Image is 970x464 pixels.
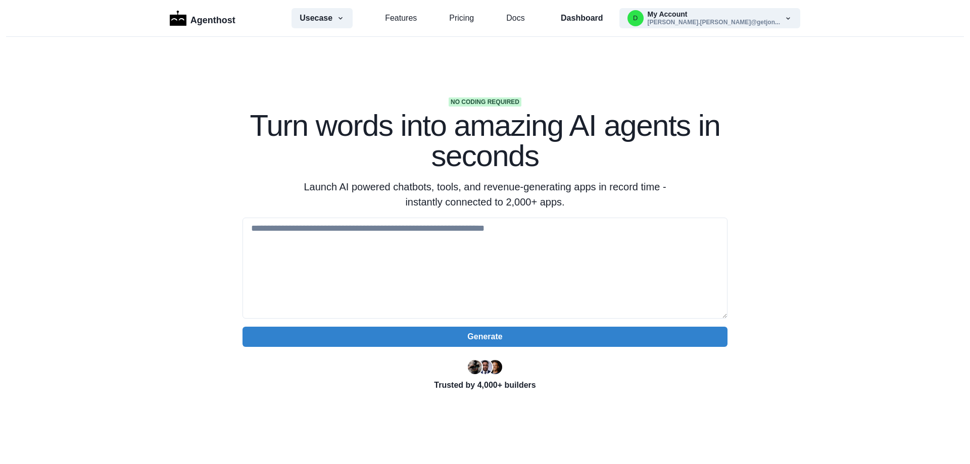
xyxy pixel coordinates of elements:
[468,360,482,374] img: Ryan Florence
[478,360,492,374] img: Segun Adebayo
[291,179,679,210] p: Launch AI powered chatbots, tools, and revenue-generating apps in record time - instantly connect...
[561,12,603,24] a: Dashboard
[190,10,235,27] p: Agenthost
[506,12,524,24] a: Docs
[243,327,727,347] button: Generate
[619,8,800,28] button: david.lopez@getjones.comMy Account[PERSON_NAME].[PERSON_NAME]@getjon...
[170,11,186,26] img: Logo
[170,10,235,27] a: LogoAgenthost
[243,111,727,171] h1: Turn words into amazing AI agents in seconds
[385,12,417,24] a: Features
[488,360,502,374] img: Kent Dodds
[449,97,521,107] span: No coding required
[292,8,353,28] button: Usecase
[243,379,727,391] p: Trusted by 4,000+ builders
[449,12,474,24] a: Pricing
